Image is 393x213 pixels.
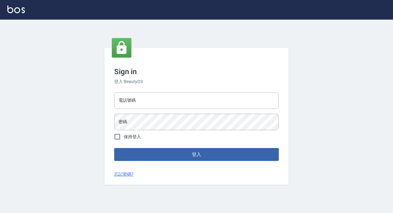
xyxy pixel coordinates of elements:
[114,78,279,85] h6: 登入 BeautyOS
[124,134,141,140] span: 保持登入
[114,171,134,177] a: 忘記密碼?
[7,6,25,13] img: Logo
[114,67,279,76] h3: Sign in
[114,148,279,161] button: 登入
